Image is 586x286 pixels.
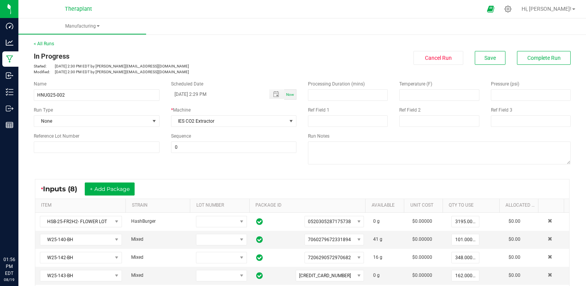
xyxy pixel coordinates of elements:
span: W25-140-BH [40,234,112,245]
inline-svg: Dashboard [6,22,13,30]
span: $0.00000 [412,273,432,278]
span: Processing Duration (mins) [308,81,365,87]
p: [DATE] 2:30 PM EDT by [PERSON_NAME][EMAIL_ADDRESS][DOMAIN_NAME] [34,63,296,69]
span: Cancel Run [425,55,452,61]
span: Theraplant [65,6,92,12]
span: NO DATA FOUND [40,270,122,281]
span: 16 [373,255,379,260]
span: 41 [373,237,379,242]
span: Ref Field 1 [308,107,329,113]
span: $0.00000 [412,237,432,242]
span: HSB-25-FR2H2- FLOWER LOT [40,216,112,227]
span: Hi, [PERSON_NAME]! [522,6,571,12]
a: STRAINSortable [132,202,187,209]
span: 0520305287175738 [308,219,351,224]
p: 08/19 [3,277,15,283]
inline-svg: Analytics [6,39,13,46]
span: Complete Run [527,55,561,61]
span: None [34,116,150,127]
inline-svg: Inventory [6,88,13,96]
button: Complete Run [517,51,571,65]
a: < All Runs [34,41,54,46]
span: Open Ecommerce Menu [482,2,499,16]
span: Run Notes [308,133,329,139]
span: NO DATA FOUND [305,216,364,227]
a: Unit CostSortable [410,202,440,209]
span: Save [484,55,496,61]
span: Ref Field 3 [491,107,512,113]
span: Run Type [34,107,53,113]
a: QTY TO USESortable [449,202,496,209]
span: Modified: [34,69,55,75]
iframe: Resource center [8,225,31,248]
span: Now [286,92,294,97]
span: $0.00 [509,219,520,224]
inline-svg: Manufacturing [6,55,13,63]
span: Toggle popup [269,89,284,99]
span: Name [34,81,46,87]
span: Pressure (psi) [491,81,519,87]
span: [CREDIT_CARD_NUMBER] [299,273,351,278]
span: Ref Field 2 [399,107,421,113]
iframe: Resource center unread badge [23,224,32,233]
span: Temperature (F) [399,81,432,87]
span: NO DATA FOUND [40,216,122,227]
span: 7060279672331894 [308,237,351,242]
span: g [380,237,382,242]
inline-svg: Outbound [6,105,13,112]
span: Machine [173,107,191,113]
button: Save [475,51,505,65]
p: 01:56 PM EDT [3,256,15,277]
span: 0 [373,219,376,224]
a: Sortable [544,202,561,209]
span: Mixed [131,255,143,260]
div: Manage settings [503,5,513,13]
inline-svg: Reports [6,121,13,129]
span: g [377,273,380,278]
span: g [380,255,382,260]
span: In Sync [256,271,263,280]
div: In Progress [34,51,296,61]
span: Sequence [171,133,191,139]
span: HashBurger [131,219,156,224]
button: Cancel Run [413,51,463,65]
span: Mixed [131,273,143,278]
span: IES CO2 Extractor [171,116,287,127]
a: AVAILABLESortable [372,202,401,209]
span: $0.00 [509,273,520,278]
span: NO DATA FOUND [40,234,122,245]
a: Allocated CostSortable [505,202,535,209]
span: Started: [34,63,55,69]
a: PACKAGE IDSortable [255,202,362,209]
input: Scheduled Datetime [171,89,262,99]
span: Reference Lot Number [34,133,79,139]
span: Manufacturing [18,23,146,30]
span: Mixed [131,237,143,242]
span: g [377,219,380,224]
span: In Sync [256,217,263,226]
span: In Sync [256,235,263,244]
button: + Add Package [85,182,135,196]
span: Scheduled Date [171,81,203,87]
span: In Sync [256,253,263,262]
span: $0.00000 [412,219,432,224]
span: $0.00000 [412,255,432,260]
span: W25-143-BH [40,270,112,281]
span: $0.00 [509,237,520,242]
span: Inputs (8) [43,185,85,193]
span: W25-142-BH [40,252,112,263]
span: 7206290572970682 [308,255,351,260]
a: LOT NUMBERSortable [196,202,247,209]
span: $0.00 [509,255,520,260]
span: NO DATA FOUND [296,270,364,281]
span: 0 [373,273,376,278]
inline-svg: Inbound [6,72,13,79]
a: Manufacturing [18,18,146,35]
span: NO DATA FOUND [40,252,122,263]
p: [DATE] 2:30 PM EDT by [PERSON_NAME][EMAIL_ADDRESS][DOMAIN_NAME] [34,69,296,75]
a: ITEMSortable [41,202,123,209]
